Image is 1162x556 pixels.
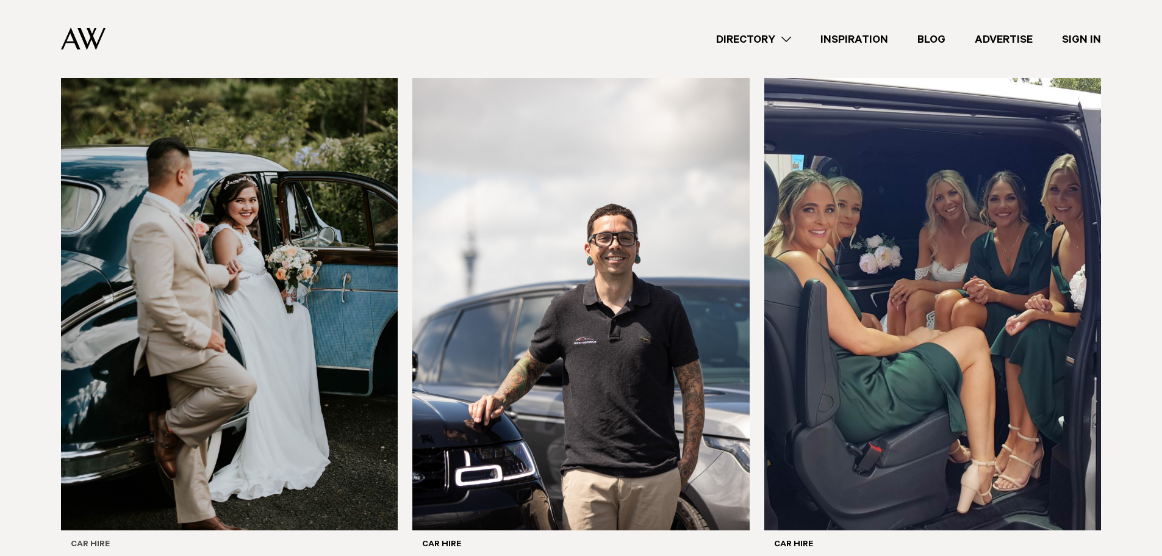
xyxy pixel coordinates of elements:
[422,540,739,551] h6: Car Hire
[774,540,1091,551] h6: Car Hire
[764,78,1101,530] img: Auckland Weddings Car Hire | Titanium
[903,31,960,48] a: Blog
[61,27,106,50] img: Auckland Weddings Logo
[1047,31,1116,48] a: Sign In
[412,78,749,530] img: Auckland Weddings Car Hire | Prestige Drive
[61,78,398,530] img: Auckland Weddings Car Hire | Decorum Cars
[71,540,388,551] h6: Car Hire
[806,31,903,48] a: Inspiration
[701,31,806,48] a: Directory
[960,31,1047,48] a: Advertise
